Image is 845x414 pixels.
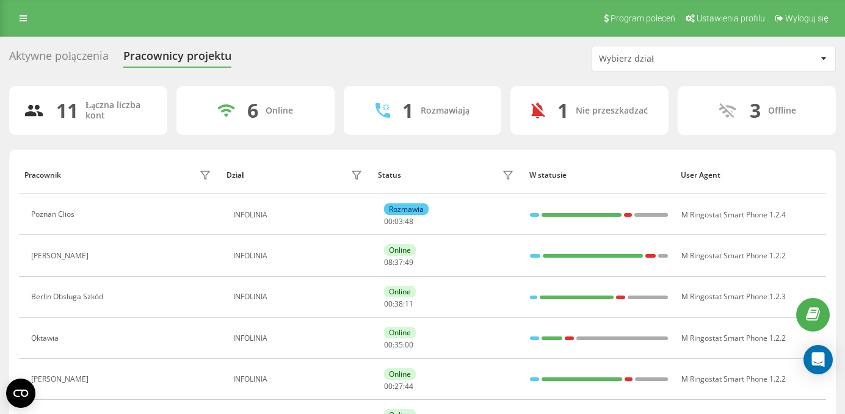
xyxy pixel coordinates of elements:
div: : : [384,217,413,226]
div: Online [384,244,416,256]
span: M Ringostat Smart Phone 1.2.2 [681,374,786,384]
span: M Ringostat Smart Phone 1.2.2 [681,333,786,343]
div: 3 [750,99,761,122]
div: User Agent [681,171,821,180]
div: Łączna liczba kont [85,100,153,121]
div: Online [384,286,416,297]
span: 48 [405,216,413,227]
div: Nie przeszkadzać [576,106,648,116]
div: Status [378,171,401,180]
div: [PERSON_NAME] [31,252,92,260]
div: Pracownik [24,171,61,180]
span: 08 [384,257,393,267]
span: Program poleceń [611,13,675,23]
span: 00 [384,299,393,309]
div: Online [266,106,293,116]
div: INFOLINIA [233,334,366,343]
div: : : [384,341,413,349]
span: 00 [384,381,393,391]
span: 00 [384,340,393,350]
div: Poznan Clios [31,210,78,219]
span: M Ringostat Smart Phone 1.2.2 [681,250,786,261]
div: Offline [768,106,796,116]
div: Oktawia [31,334,62,343]
span: 03 [394,216,403,227]
div: Dział [227,171,244,180]
div: Aktywne połączenia [9,49,109,68]
button: Open CMP widget [6,379,35,408]
span: 00 [384,216,393,227]
div: 11 [56,99,78,122]
div: 6 [247,99,258,122]
span: 37 [394,257,403,267]
div: Pracownicy projektu [123,49,231,68]
span: 38 [394,299,403,309]
div: Wybierz dział [599,54,745,64]
span: M Ringostat Smart Phone 1.2.3 [681,291,786,302]
div: 1 [402,99,413,122]
div: : : [384,382,413,391]
span: 00 [405,340,413,350]
div: : : [384,258,413,267]
span: 27 [394,381,403,391]
span: Ustawienia profilu [697,13,765,23]
span: 44 [405,381,413,391]
div: Online [384,368,416,380]
div: Berlin Obsługa Szkód [31,292,106,301]
span: 49 [405,257,413,267]
div: Open Intercom Messenger [803,345,833,374]
span: 11 [405,299,413,309]
span: Wyloguj się [785,13,829,23]
div: [PERSON_NAME] [31,375,92,383]
span: 35 [394,340,403,350]
div: Rozmawiają [421,106,470,116]
div: Rozmawia [384,203,429,215]
div: INFOLINIA [233,292,366,301]
div: INFOLINIA [233,211,366,219]
div: 1 [557,99,568,122]
div: : : [384,300,413,308]
div: W statusie [529,171,669,180]
div: INFOLINIA [233,252,366,260]
span: M Ringostat Smart Phone 1.2.4 [681,209,786,220]
div: INFOLINIA [233,375,366,383]
div: Online [384,327,416,338]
